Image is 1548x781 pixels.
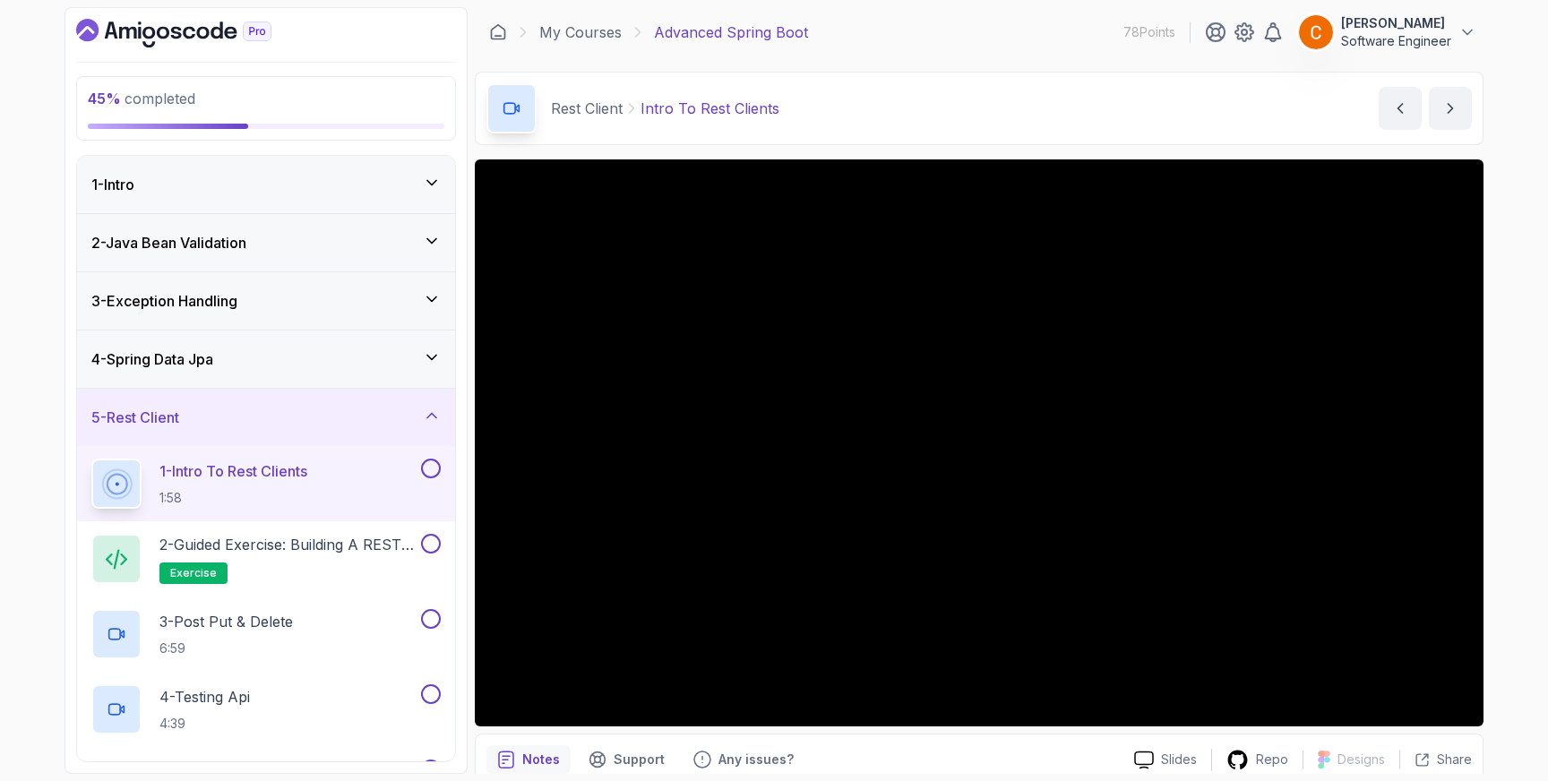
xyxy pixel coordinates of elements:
p: Support [614,751,665,768]
img: user profile image [1299,15,1333,49]
p: Rest Client [551,98,623,119]
a: Repo [1212,749,1303,771]
p: Any issues? [718,751,794,768]
p: 6:59 [159,639,293,657]
span: 45 % [88,90,121,107]
p: Advanced Spring Boot [654,21,808,43]
button: next content [1429,87,1472,130]
button: 3-Post Put & Delete6:59 [91,609,441,659]
p: 2 - Guided Exercise: Building a REST Client [159,534,417,555]
button: previous content [1379,87,1422,130]
button: 4-Testing Api4:39 [91,684,441,734]
button: 2-Guided Exercise: Building a REST Clientexercise [91,534,441,584]
p: Designs [1337,751,1385,768]
button: 2-Java Bean Validation [77,214,455,271]
p: 1 - Intro To Rest Clients [159,460,307,482]
button: 4-Spring Data Jpa [77,330,455,388]
h3: 1 - Intro [91,174,134,195]
p: Notes [522,751,560,768]
button: notes button [486,745,571,774]
button: 1-Intro To Rest Clients1:58 [91,459,441,509]
iframe: 1 - Intro to REST Clients [475,159,1483,726]
p: Software Engineer [1341,32,1451,50]
p: Share [1437,751,1472,768]
p: 4 - Testing Api [159,686,250,708]
a: My Courses [539,21,622,43]
span: exercise [170,566,217,580]
p: 4:39 [159,715,250,733]
h3: 3 - Exception Handling [91,290,237,312]
h3: 2 - Java Bean Validation [91,232,246,253]
a: Dashboard [489,23,507,41]
p: 1:58 [159,489,307,507]
p: Slides [1161,751,1197,768]
p: Intro To Rest Clients [641,98,779,119]
button: user profile image[PERSON_NAME]Software Engineer [1298,14,1476,50]
a: Dashboard [76,19,313,47]
button: 3-Exception Handling [77,272,455,330]
h3: 4 - Spring Data Jpa [91,348,213,370]
button: Support button [578,745,675,774]
a: Slides [1120,751,1211,769]
p: Repo [1256,751,1288,768]
p: [PERSON_NAME] [1341,14,1451,32]
button: 5-Rest Client [77,389,455,446]
p: 3 - Post Put & Delete [159,611,293,632]
button: Feedback button [683,745,804,774]
button: Share [1399,751,1472,768]
span: completed [88,90,195,107]
h3: 5 - Rest Client [91,407,179,428]
p: 78 Points [1123,23,1175,41]
button: 1-Intro [77,156,455,213]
